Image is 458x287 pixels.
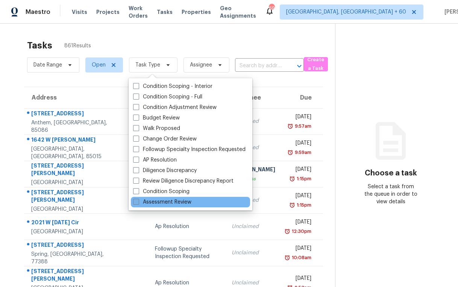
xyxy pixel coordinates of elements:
div: [STREET_ADDRESS][PERSON_NAME] [31,267,122,284]
h3: Choose a task [365,169,417,177]
div: Ap Resolution [155,279,220,287]
div: [DATE] [287,113,311,122]
div: In Progress [232,175,275,183]
div: Unclaimed [232,196,275,204]
div: [DATE] [287,139,311,149]
div: Unclaimed [232,118,275,125]
th: Due [281,87,323,108]
span: 861 Results [64,42,91,50]
label: AP Resolution [133,156,177,164]
label: Condition Scoping [133,188,190,195]
div: [DATE] [287,218,311,228]
span: Tasks [157,9,173,15]
label: Followup Specialty Inspection Requested [133,146,246,153]
div: 1:15pm [295,175,311,183]
th: Address [24,87,128,108]
div: [STREET_ADDRESS] [31,110,122,119]
span: Open [92,61,106,69]
div: [DATE] [287,245,311,254]
div: [GEOGRAPHIC_DATA] [31,205,122,213]
label: Change Order Review [133,135,197,143]
div: Unclaimed [232,249,275,257]
label: Budget Review [133,114,180,122]
div: [DATE] [287,166,311,175]
span: Geo Assignments [220,5,256,20]
span: Date Range [33,61,62,69]
div: [STREET_ADDRESS] [31,241,122,251]
th: HPM [128,87,149,108]
span: Maestro [26,8,50,16]
div: Unclaimed [232,144,275,151]
img: Overdue Alarm Icon [287,149,293,156]
div: [STREET_ADDRESS][PERSON_NAME] [31,189,122,205]
div: 9:59am [293,149,311,156]
div: 9:57am [293,122,311,130]
img: Overdue Alarm Icon [289,201,295,209]
label: Condition Adjustment Review [133,104,217,111]
span: [GEOGRAPHIC_DATA], [GEOGRAPHIC_DATA] + 60 [286,8,406,16]
button: Open [294,61,305,71]
h2: Tasks [27,42,52,49]
div: Unclaimed [232,279,275,287]
label: Walk Proposed [133,125,180,132]
label: Condition Scoping - Interior [133,83,212,90]
img: Overdue Alarm Icon [287,122,293,130]
div: [DATE] [287,192,311,201]
input: Search by address [235,60,283,72]
div: Ap Resolution [155,223,220,230]
div: Unclaimed [232,223,275,230]
div: 10:08am [290,254,311,261]
button: Create a Task [304,57,328,71]
div: 2021 W [DATE] Cir [31,219,122,228]
div: Followup Specialty Inspection Requested [155,245,220,260]
label: Review Diligence Discrepancy Report [133,177,234,185]
div: [PERSON_NAME] [232,166,275,175]
div: [GEOGRAPHIC_DATA] [31,228,122,236]
div: 12:30pm [290,228,311,235]
div: Anthem, [GEOGRAPHIC_DATA], 85086 [31,119,122,134]
div: Select a task from the queue in order to view details [363,183,419,205]
span: Visits [72,8,87,16]
div: [GEOGRAPHIC_DATA] [31,179,122,186]
img: Overdue Alarm Icon [289,175,295,183]
div: [DATE] [287,275,311,284]
label: Condition Scoping - Full [133,93,202,101]
span: Create a Task [308,56,324,73]
span: Assignee [190,61,212,69]
div: [GEOGRAPHIC_DATA], [GEOGRAPHIC_DATA], 85015 [31,145,122,160]
img: Overdue Alarm Icon [284,254,290,261]
div: Spring, [GEOGRAPHIC_DATA], 77388 [31,251,122,266]
label: Diligence Discrepancy [133,167,197,174]
div: 694 [269,5,274,12]
div: 1:15pm [295,201,311,209]
th: Assignee [226,87,281,108]
label: Assessment Review [133,198,191,206]
span: Properties [182,8,211,16]
div: [STREET_ADDRESS][PERSON_NAME] [31,162,122,179]
div: 1642 W [PERSON_NAME] [31,136,122,145]
span: Projects [96,8,120,16]
img: Overdue Alarm Icon [284,228,290,235]
span: Work Orders [129,5,148,20]
span: Task Type [135,61,160,69]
